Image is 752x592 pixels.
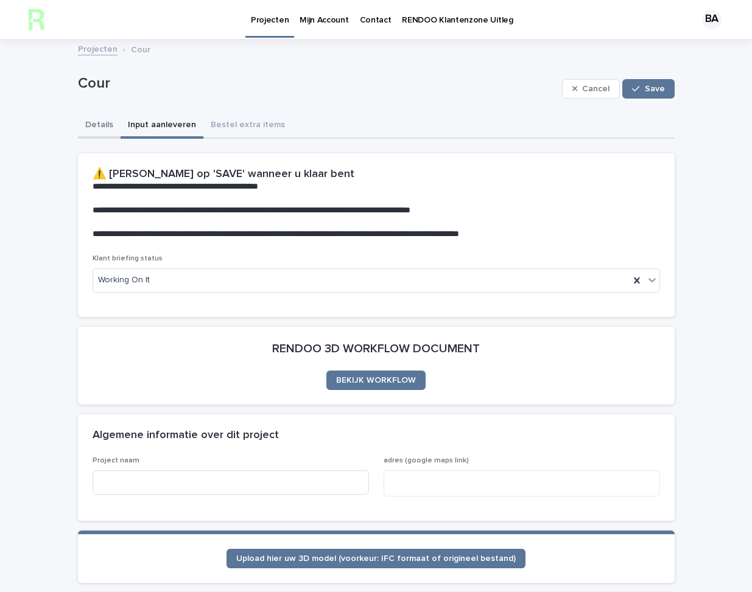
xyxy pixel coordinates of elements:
p: Cour [131,42,150,55]
span: Klant briefing status [93,255,163,262]
h2: Algemene informatie over dit project [93,429,279,442]
div: BA [702,10,722,29]
h2: RENDOO 3D WORKFLOW DOCUMENT [272,341,480,356]
img: h2KIERbZRTK6FourSpbg [24,7,49,32]
span: Project naam [93,457,139,464]
a: Projecten [78,41,118,55]
span: Upload hier uw 3D model (voorkeur: IFC formaat of origineel bestand) [236,554,516,563]
p: Cour [78,75,557,92]
button: Bestel extra items [203,113,292,139]
button: Save [622,79,674,99]
span: Cancel [582,85,610,93]
h2: ⚠️ [PERSON_NAME] op 'SAVE' wanneer u klaar bent [93,168,354,181]
button: Details [78,113,121,139]
span: BEKIJK WORKFLOW [336,376,416,385]
span: Save [645,85,665,93]
span: Working On It [98,274,150,287]
a: BEKIJK WORKFLOW [326,371,426,390]
span: adres (google maps link) [384,457,469,464]
a: Upload hier uw 3D model (voorkeur: IFC formaat of origineel bestand) [227,549,525,568]
button: Input aanleveren [121,113,203,139]
button: Cancel [562,79,620,99]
